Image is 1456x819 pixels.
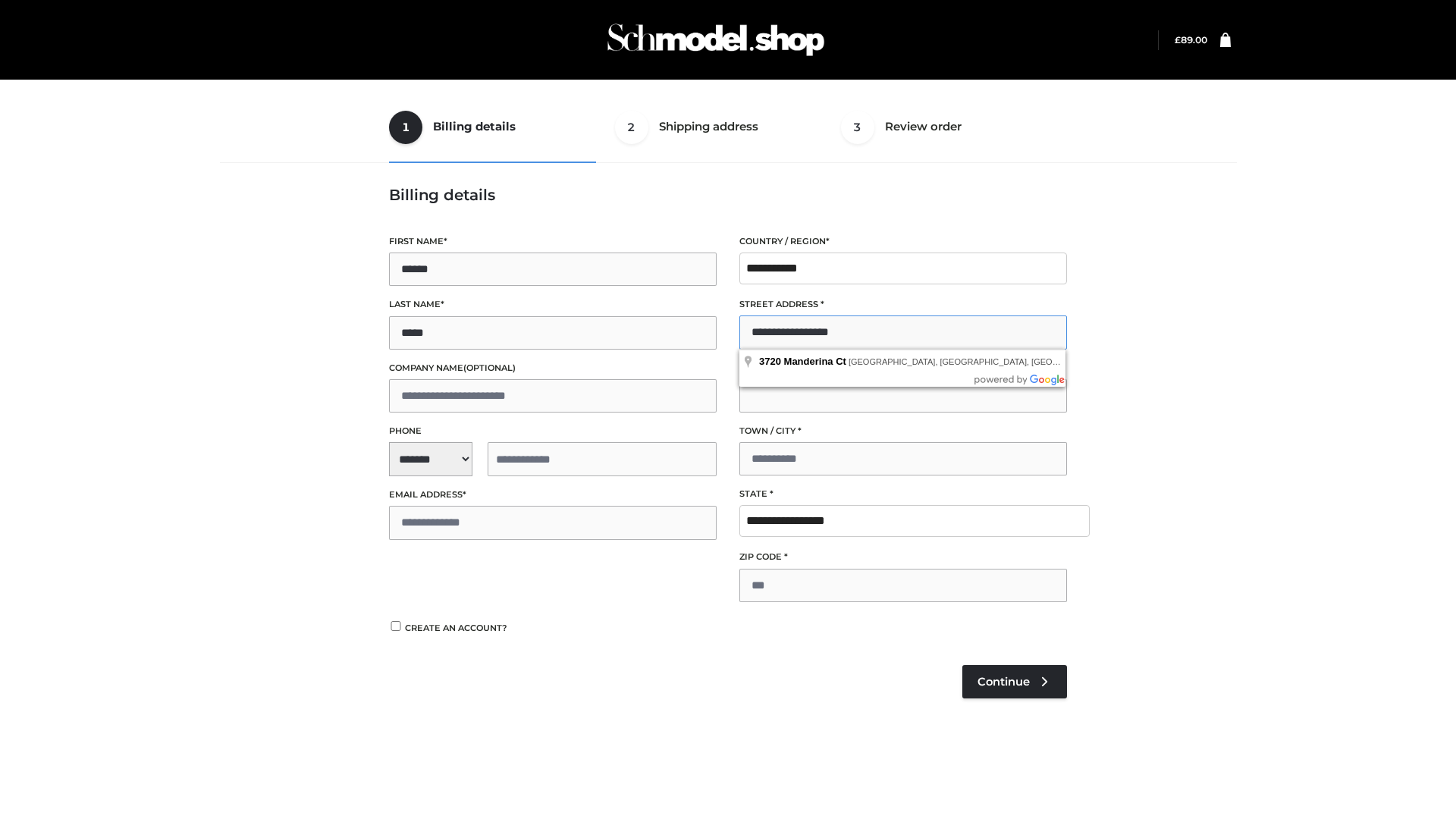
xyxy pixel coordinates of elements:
span: [GEOGRAPHIC_DATA], [GEOGRAPHIC_DATA], [GEOGRAPHIC_DATA] [849,357,1119,366]
label: Street address [739,297,1067,312]
span: 3720 [759,356,781,367]
a: Continue [962,665,1067,698]
a: £89.00 [1175,34,1207,45]
span: Continue [977,675,1030,689]
label: Last name [389,297,717,312]
span: Create an account? [405,623,507,633]
input: Create an account? [389,621,403,631]
img: Schmodel Admin 964 [602,10,830,70]
label: State [739,487,1067,501]
label: Country / Region [739,234,1067,249]
label: Phone [389,424,717,438]
label: Town / City [739,424,1067,438]
label: First name [389,234,717,249]
bdi: 89.00 [1175,34,1207,45]
label: ZIP Code [739,550,1067,564]
span: Manderina Ct [784,356,846,367]
span: £ [1175,34,1181,45]
span: (optional) [463,362,516,373]
label: Email address [389,488,717,502]
label: Company name [389,361,717,375]
h3: Billing details [389,186,1067,204]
